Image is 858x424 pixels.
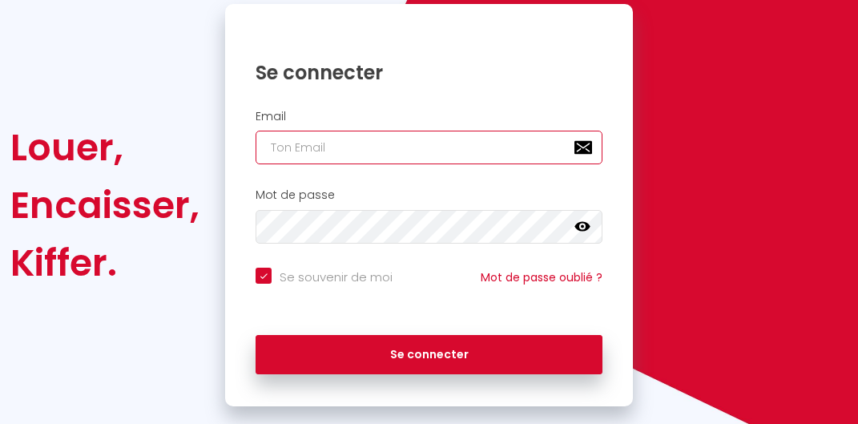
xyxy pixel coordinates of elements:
[481,269,602,285] a: Mot de passe oublié ?
[256,110,602,123] h2: Email
[256,60,602,85] h1: Se connecter
[10,234,199,292] div: Kiffer.
[10,119,199,176] div: Louer,
[256,335,602,375] button: Se connecter
[256,131,602,164] input: Ton Email
[256,188,602,202] h2: Mot de passe
[10,176,199,234] div: Encaisser,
